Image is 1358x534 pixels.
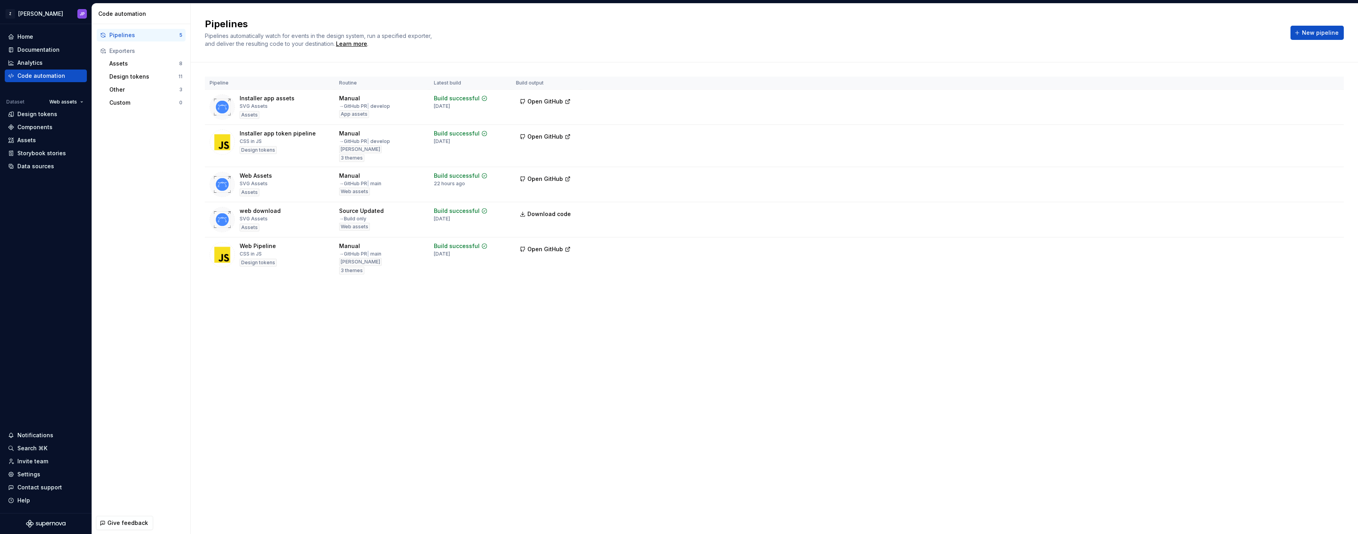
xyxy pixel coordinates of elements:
div: Assets [109,60,179,68]
div: [DATE] [434,138,450,145]
a: Home [5,30,87,43]
button: Open GitHub [516,94,574,109]
div: Data sources [17,162,54,170]
div: Z [6,9,15,19]
a: Open GitHub [516,247,574,254]
div: Invite team [17,457,48,465]
div: Code automation [17,72,65,80]
div: Search ⌘K [17,444,47,452]
a: Invite team [5,455,87,468]
div: 3 [179,86,182,93]
div: SVG Assets [240,103,268,109]
div: [DATE] [434,103,450,109]
span: 3 themes [341,155,363,161]
div: → GitHub PR main [339,251,381,257]
div: JP [80,11,85,17]
div: CSS in JS [240,251,262,257]
a: Download code [516,207,576,221]
a: Open GitHub [516,177,574,183]
span: | [367,181,369,186]
div: Design tokens [109,73,178,81]
div: Build successful [434,172,480,180]
button: Assets8 [106,57,186,70]
button: Contact support [5,481,87,494]
div: Installer app token pipeline [240,130,316,137]
div: 22 hours ago [434,181,465,187]
div: Exporters [109,47,182,55]
button: Custom0 [106,96,186,109]
div: [PERSON_NAME] [339,258,382,266]
a: Data sources [5,160,87,173]
div: Web Pipeline [240,242,276,250]
div: Assets [240,224,259,231]
div: Assets [240,188,259,196]
div: [DATE] [434,251,450,257]
span: Open GitHub [527,245,563,253]
div: → Build only [339,216,366,222]
div: Assets [240,111,259,119]
span: Download code [527,210,571,218]
span: . [335,41,368,47]
a: Assets [5,134,87,147]
a: Storybook stories [5,147,87,160]
div: SVG Assets [240,181,268,187]
div: [PERSON_NAME] [339,145,382,153]
button: Open GitHub [516,130,574,144]
div: 5 [179,32,182,38]
div: Manual [339,94,360,102]
div: Custom [109,99,179,107]
div: Web assets [339,223,370,231]
div: 0 [179,100,182,106]
span: Web assets [49,99,77,105]
div: App assets [339,110,369,118]
th: Pipeline [205,77,334,90]
button: Search ⌘K [5,442,87,455]
div: Components [17,123,53,131]
div: [DATE] [434,216,450,222]
span: Open GitHub [527,98,563,105]
a: Components [5,121,87,133]
div: Manual [339,172,360,180]
span: 3 themes [341,267,363,274]
span: Open GitHub [527,175,563,183]
button: Notifications [5,429,87,442]
div: web download [240,207,281,215]
button: Pipelines5 [97,29,186,41]
button: Design tokens11 [106,70,186,83]
a: Open GitHub [516,134,574,141]
div: Notifications [17,431,53,439]
div: → GitHub PR main [339,181,381,187]
a: Documentation [5,43,87,56]
div: Assets [17,136,36,144]
span: New pipeline [1302,29,1339,37]
span: Open GitHub [527,133,563,141]
div: Analytics [17,59,43,67]
div: [PERSON_NAME] [18,10,63,18]
a: Design tokens [5,108,87,120]
th: Routine [334,77,429,90]
a: Code automation [5,70,87,82]
button: Open GitHub [516,172,574,186]
button: Open GitHub [516,242,574,256]
div: Manual [339,130,360,137]
span: Give feedback [107,519,148,527]
div: Build successful [434,207,480,215]
button: Give feedback [96,516,153,530]
a: Open GitHub [516,99,574,106]
span: | [367,251,369,257]
h2: Pipelines [205,18,1281,30]
a: Learn more [336,40,367,48]
button: Other3 [106,83,186,96]
span: | [367,103,369,109]
svg: Supernova Logo [26,520,66,528]
th: Latest build [429,77,511,90]
button: Z[PERSON_NAME]JP [2,5,90,22]
div: Other [109,86,179,94]
div: 11 [178,73,182,80]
